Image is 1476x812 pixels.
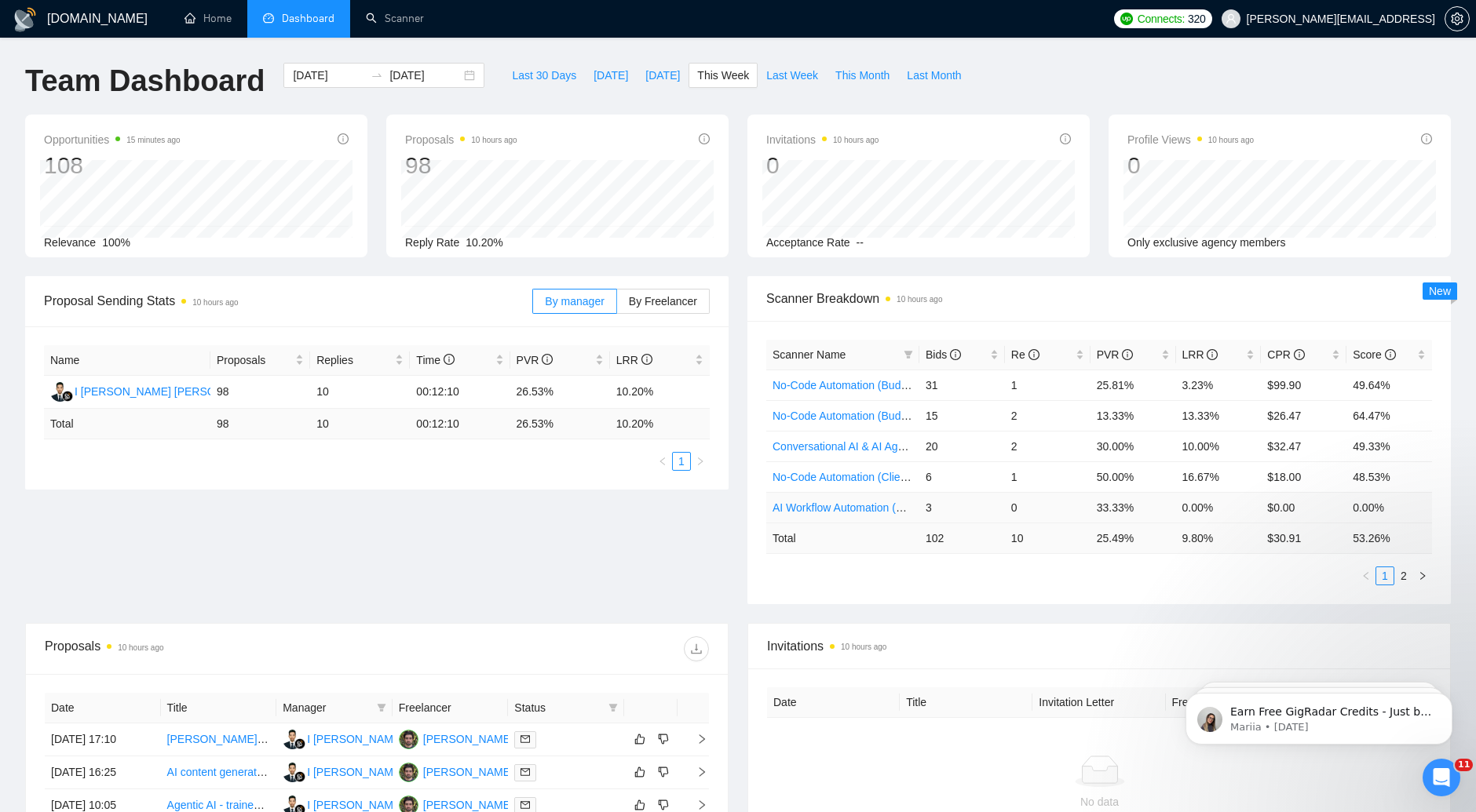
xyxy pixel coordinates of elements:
[766,523,919,553] td: Total
[1376,566,1394,585] li: 1
[684,636,709,661] button: download
[1394,566,1413,585] li: 2
[689,63,758,88] button: This Week
[1182,348,1218,361] span: LRR
[1188,10,1205,27] span: 320
[263,13,274,24] span: dashboard
[1261,461,1346,492] td: $18.00
[1176,400,1262,431] td: 13.33%
[1120,13,1133,25] img: upwork-logo.png
[118,643,163,652] time: 10 hours ago
[423,763,513,781] div: [PERSON_NAME]
[283,765,497,777] a: IGI [PERSON_NAME] [PERSON_NAME]
[1091,523,1176,553] td: 25.49 %
[919,370,1005,400] td: 31
[521,734,530,744] span: mail
[44,291,532,311] span: Proposal Sending Stats
[857,236,864,249] span: --
[521,767,530,777] span: mail
[1208,136,1254,144] time: 10 hours ago
[510,409,610,439] td: 26.53 %
[1176,492,1262,523] td: 0.00%
[294,738,305,749] img: gigradar-bm.png
[1357,566,1376,585] li: Previous Page
[399,798,513,810] a: TF[PERSON_NAME]
[307,730,497,748] div: I [PERSON_NAME] [PERSON_NAME]
[1011,348,1039,361] span: Re
[514,699,602,716] span: Status
[1005,431,1091,461] td: 2
[685,643,708,655] span: download
[44,409,210,439] td: Total
[1226,13,1237,24] span: user
[45,636,377,661] div: Proposals
[503,63,585,88] button: Last 30 Days
[1353,348,1395,361] span: Score
[594,67,628,84] span: [DATE]
[45,723,161,756] td: [DATE] 17:10
[1395,567,1412,584] a: 2
[919,523,1005,553] td: 102
[1445,13,1470,25] a: setting
[210,376,310,409] td: 98
[366,12,424,25] a: searchScanner
[1127,130,1254,149] span: Profile Views
[696,457,705,466] span: right
[1005,492,1091,523] td: 0
[410,376,510,409] td: 00:12:10
[766,236,850,249] span: Acceptance Rate
[126,136,180,144] time: 15 minutes ago
[629,295,697,308] span: By Freelancer
[389,67,461,84] input: End date
[161,693,277,723] th: Title
[897,295,942,304] time: 10 hours ago
[217,351,292,369] span: Proposals
[1138,10,1185,27] span: Connects:
[44,130,181,149] span: Opportunities
[1122,349,1133,360] span: info-circle
[1176,523,1262,553] td: 9.80 %
[1005,370,1091,400] td: 1
[276,693,393,723] th: Manager
[1445,13,1469,25] span: setting
[773,501,967,514] a: AI Workflow Automation (Budget Filters)
[399,732,513,745] a: TF[PERSON_NAME]
[405,236,459,249] span: Reply Rate
[161,756,277,789] td: AI content generator for Sales Funnel Builder
[444,354,455,365] span: info-circle
[766,67,818,84] span: Last Week
[919,461,1005,492] td: 6
[907,67,961,84] span: Last Month
[773,379,997,391] a: No-Code Automation (Budget Filters W4, Aug)
[950,349,961,360] span: info-circle
[1455,759,1473,771] span: 11
[658,799,669,811] span: dislike
[634,799,645,811] span: like
[1346,461,1432,492] td: 48.53%
[1091,461,1176,492] td: 50.00%
[50,382,70,402] img: IG
[1346,431,1432,461] td: 49.33%
[167,799,306,811] a: Agentic AI - trainee to expert
[658,457,667,466] span: left
[1162,660,1476,770] iframe: Intercom notifications message
[62,391,73,402] img: gigradar-bm.png
[1413,566,1432,585] li: Next Page
[45,756,161,789] td: [DATE] 16:25
[780,793,1419,810] div: No data
[605,696,621,719] span: filter
[399,763,418,782] img: TF
[1261,370,1346,400] td: $99.90
[773,440,990,453] a: Conversational AI & AI Agents (Client Filters)
[684,766,707,777] span: right
[773,410,953,422] a: No-Code Automation (Budget Filters)
[1261,492,1346,523] td: $0.00
[653,452,672,471] li: Previous Page
[773,471,946,483] a: No-Code Automation (Client Filters)
[1005,461,1091,492] td: 1
[926,348,961,361] span: Bids
[658,733,669,745] span: dislike
[1060,133,1071,144] span: info-circle
[1028,349,1039,360] span: info-circle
